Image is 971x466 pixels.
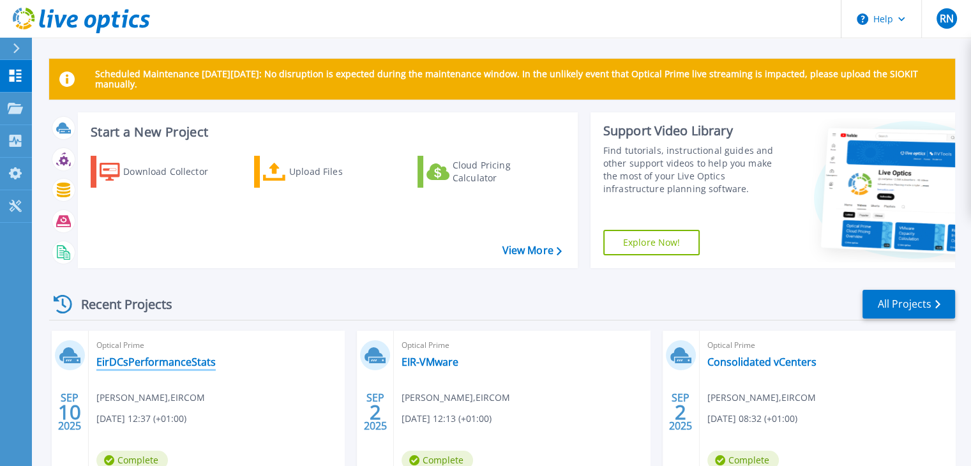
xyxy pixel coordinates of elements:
div: Download Collector [123,159,225,184]
p: Scheduled Maintenance [DATE][DATE]: No disruption is expected during the maintenance window. In t... [95,69,945,89]
a: View More [502,244,561,257]
span: Optical Prime [707,338,947,352]
span: Optical Prime [402,338,642,352]
span: Optical Prime [96,338,336,352]
a: Cloud Pricing Calculator [418,156,560,188]
span: [PERSON_NAME] , EIRCOM [707,391,816,405]
a: Upload Files [254,156,396,188]
span: [PERSON_NAME] , EIRCOM [402,391,510,405]
a: Download Collector [91,156,233,188]
span: [PERSON_NAME] , EIRCOM [96,391,205,405]
a: Explore Now! [603,230,700,255]
div: Recent Projects [49,289,190,320]
div: SEP 2025 [668,389,693,435]
a: EirDCsPerformanceStats [96,356,216,368]
div: SEP 2025 [363,389,388,435]
span: [DATE] 12:37 (+01:00) [96,412,186,426]
a: EIR-VMware [402,356,458,368]
span: 10 [58,407,81,417]
div: Upload Files [289,159,391,184]
span: RN [939,13,953,24]
div: SEP 2025 [57,389,82,435]
span: [DATE] 08:32 (+01:00) [707,412,797,426]
a: Consolidated vCenters [707,356,817,368]
span: [DATE] 12:13 (+01:00) [402,412,492,426]
a: All Projects [862,290,955,319]
h3: Start a New Project [91,125,561,139]
span: 2 [370,407,381,417]
span: 2 [675,407,686,417]
div: Find tutorials, instructional guides and other support videos to help you make the most of your L... [603,144,787,195]
div: Support Video Library [603,123,787,139]
div: Cloud Pricing Calculator [453,159,555,184]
